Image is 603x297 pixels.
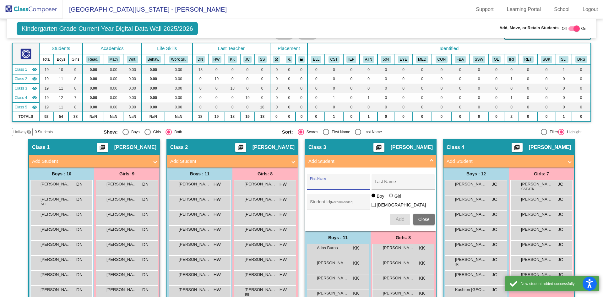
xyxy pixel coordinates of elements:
[123,93,142,102] td: 0.00
[549,4,574,14] a: School
[418,217,430,222] span: Close
[451,74,469,84] td: 0
[395,217,404,222] span: Add
[343,84,360,93] td: 0
[556,65,572,74] td: 1
[311,56,321,63] button: ELL
[489,74,504,84] td: 0
[519,102,537,112] td: 0
[270,74,283,84] td: 0
[196,56,205,63] button: DN
[343,74,360,84] td: 0
[255,93,270,102] td: 0
[86,56,100,63] button: Read.
[432,74,451,84] td: 0
[469,54,489,65] th: Counseling/Therapy/Social Work
[537,65,556,74] td: 0
[283,84,296,93] td: 0
[489,54,504,65] th: Online Student
[193,54,208,65] th: Dina Napolillo
[572,74,591,84] td: 0
[296,102,308,112] td: 0
[54,84,68,93] td: 11
[451,65,469,74] td: 0
[208,74,225,84] td: 19
[575,56,587,63] button: DRS
[68,65,83,74] td: 9
[502,4,546,14] a: Learning Portal
[562,26,567,31] span: Off
[378,102,394,112] td: 0
[455,56,466,63] button: FBA
[32,86,37,91] mat-icon: visibility
[123,112,142,121] td: NaN
[296,74,308,84] td: 0
[443,155,574,168] mat-expansion-panel-header: Add Student
[394,112,412,121] td: 0
[83,84,104,93] td: 0.00
[378,93,394,102] td: 0
[283,112,296,121] td: 0
[307,43,590,54] th: Identified
[225,93,240,102] td: 0
[451,93,469,102] td: 0
[537,54,556,65] th: Step Up Kindergarten
[283,65,296,74] td: 0
[325,65,343,74] td: 0
[507,56,516,63] button: IRI
[212,56,222,63] button: HW
[255,102,270,112] td: 18
[270,43,308,54] th: Placement
[519,84,537,93] td: 0
[39,74,54,84] td: 19
[123,65,142,74] td: 0.00
[54,112,68,121] td: 54
[54,102,68,112] td: 11
[225,54,240,65] th: Kristi Kurncz
[123,74,142,84] td: 0.00
[504,102,519,112] td: 0
[255,54,270,65] th: Suzanne Sircely
[504,112,519,121] td: 2
[104,74,123,84] td: 0.00
[142,93,165,102] td: 0.00
[240,65,255,74] td: 0
[378,54,394,65] th: 504 Plan
[270,54,283,65] th: Keep away students
[413,93,432,102] td: 0
[296,84,308,93] td: 0
[305,155,436,168] mat-expansion-panel-header: Add Student
[68,54,83,65] th: Girls
[193,84,208,93] td: 0
[240,74,255,84] td: 0
[39,43,83,54] th: Students
[123,84,142,93] td: 0.00
[416,56,428,63] button: MED
[32,95,37,100] mat-icon: visibility
[68,74,83,84] td: 8
[413,84,432,93] td: 0
[165,112,193,121] td: NaN
[99,144,106,153] mat-icon: picture_as_pdf
[83,74,104,84] td: 0.00
[104,65,123,74] td: 0.00
[296,93,308,102] td: 0
[255,84,270,93] td: 0
[225,102,240,112] td: 0
[519,65,537,74] td: 0
[537,93,556,102] td: 0
[296,65,308,74] td: 0
[39,93,54,102] td: 19
[413,54,432,65] th: Daily Medication
[208,84,225,93] td: 0
[360,84,378,93] td: 0
[240,54,255,65] th: Julie Charboneau
[12,112,39,121] td: TOTALS
[325,84,343,93] td: 0
[68,112,83,121] td: 38
[307,112,325,121] td: 0
[469,65,489,74] td: 0
[165,65,193,74] td: 0.00
[142,112,165,121] td: NaN
[258,56,267,63] button: SS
